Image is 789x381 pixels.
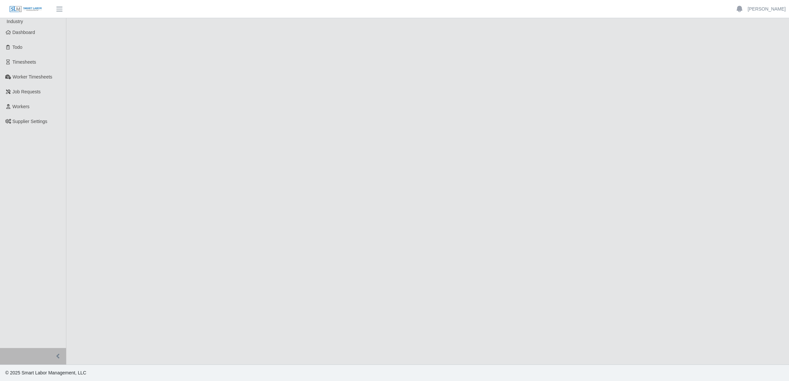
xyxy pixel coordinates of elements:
[13,45,22,50] span: Todo
[13,104,30,109] span: Workers
[7,19,23,24] span: Industry
[13,89,41,94] span: Job Requests
[13,59,36,65] span: Timesheets
[5,370,86,375] span: © 2025 Smart Labor Management, LLC
[13,74,52,79] span: Worker Timesheets
[9,6,42,13] img: SLM Logo
[13,119,48,124] span: Supplier Settings
[748,6,786,13] a: [PERSON_NAME]
[13,30,35,35] span: Dashboard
